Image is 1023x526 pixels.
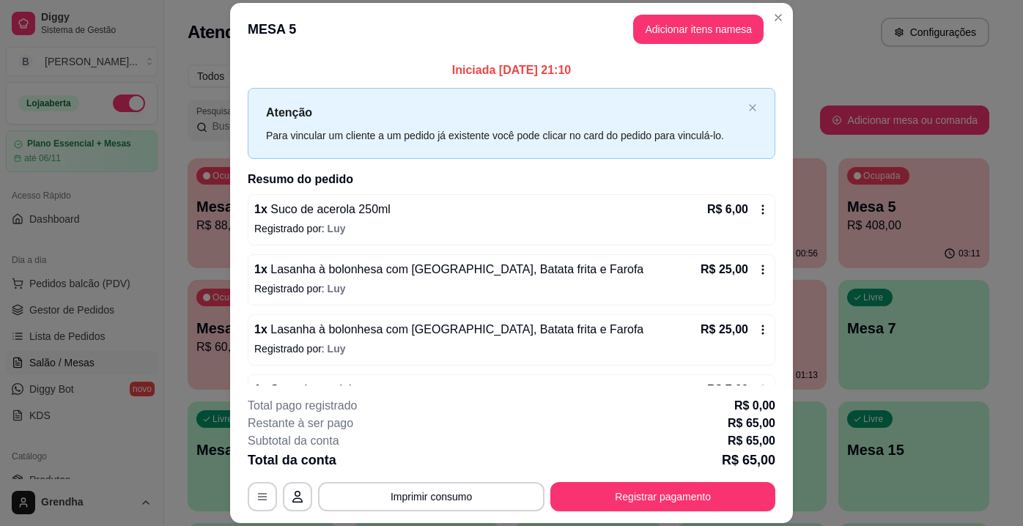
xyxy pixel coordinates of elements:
[267,383,358,396] span: Suco de graviola
[701,321,748,338] p: R$ 25,00
[248,171,775,188] h2: Resumo do pedido
[728,415,775,432] p: R$ 65,00
[633,15,764,44] button: Adicionar itens namesa
[728,432,775,450] p: R$ 65,00
[707,381,748,399] p: R$ 7,00
[707,201,748,218] p: R$ 6,00
[248,62,775,79] p: Iniciada [DATE] 21:10
[318,482,544,511] button: Imprimir consumo
[254,381,358,399] p: 1 x
[254,261,643,278] p: 1 x
[550,482,775,511] button: Registrar pagamento
[748,103,757,112] span: close
[248,415,353,432] p: Restante à ser pago
[254,341,769,356] p: Registrado por:
[267,323,643,336] span: Lasanha à bolonhesa com [GEOGRAPHIC_DATA], Batata frita e Farofa
[722,450,775,470] p: R$ 65,00
[701,261,748,278] p: R$ 25,00
[748,103,757,113] button: close
[230,3,793,56] header: MESA 5
[328,343,346,355] span: Luy
[254,201,391,218] p: 1 x
[267,203,391,215] span: Suco de acerola 250ml
[248,397,357,415] p: Total pago registrado
[267,263,643,275] span: Lasanha à bolonhesa com [GEOGRAPHIC_DATA], Batata frita e Farofa
[266,127,742,144] div: Para vincular um cliente a um pedido já existente você pode clicar no card do pedido para vinculá...
[248,450,336,470] p: Total da conta
[328,223,346,234] span: Luy
[254,281,769,296] p: Registrado por:
[248,432,339,450] p: Subtotal da conta
[767,6,790,29] button: Close
[328,283,346,295] span: Luy
[254,221,769,236] p: Registrado por:
[254,321,643,338] p: 1 x
[734,397,775,415] p: R$ 0,00
[266,103,742,122] p: Atenção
